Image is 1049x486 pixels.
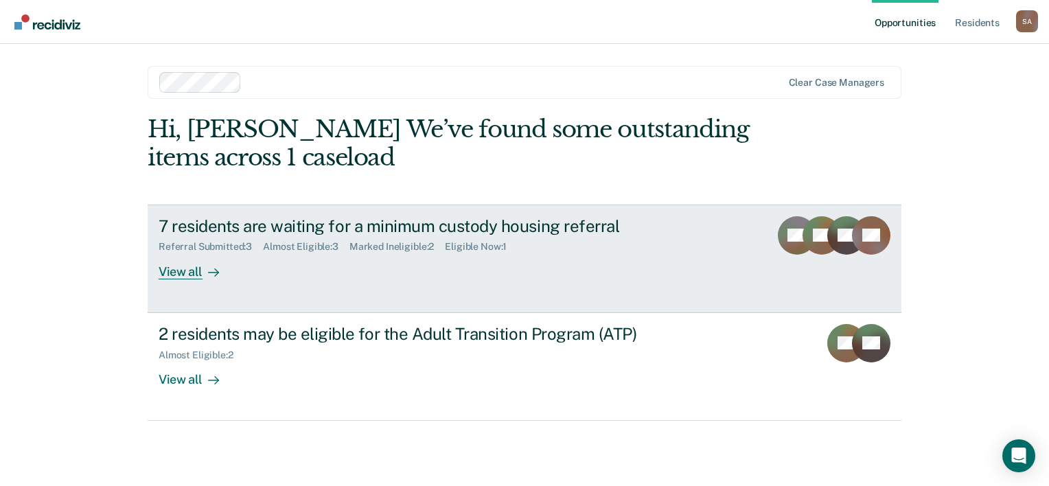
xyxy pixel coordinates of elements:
div: View all [159,360,235,387]
div: Clear case managers [789,77,884,89]
a: 2 residents may be eligible for the Adult Transition Program (ATP)Almost Eligible:2View all [148,313,901,421]
img: Recidiviz [14,14,80,30]
div: Almost Eligible : 3 [263,241,349,253]
a: 7 residents are waiting for a minimum custody housing referralReferral Submitted:3Almost Eligible... [148,205,901,313]
div: Open Intercom Messenger [1002,439,1035,472]
div: S A [1016,10,1038,32]
div: View all [159,253,235,279]
div: Eligible Now : 1 [445,241,518,253]
button: Profile dropdown button [1016,10,1038,32]
div: Marked Ineligible : 2 [349,241,445,253]
div: Hi, [PERSON_NAME] We’ve found some outstanding items across 1 caseload [148,115,750,172]
div: Almost Eligible : 2 [159,349,244,361]
div: 7 residents are waiting for a minimum custody housing referral [159,216,641,236]
div: Referral Submitted : 3 [159,241,263,253]
div: 2 residents may be eligible for the Adult Transition Program (ATP) [159,324,641,344]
